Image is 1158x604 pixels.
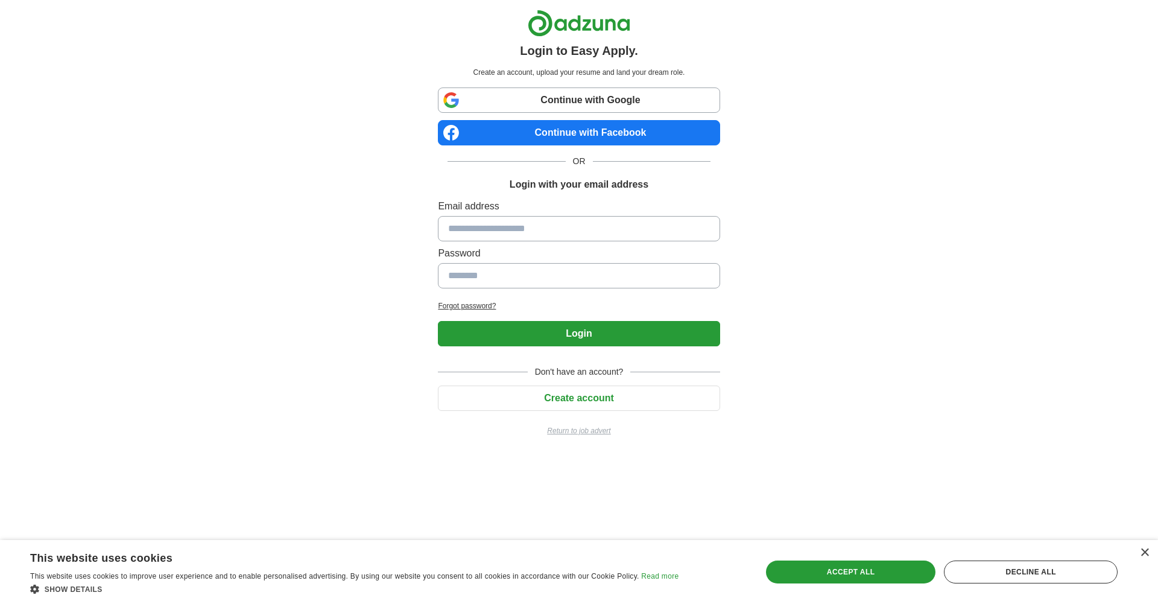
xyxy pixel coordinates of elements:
p: Create an account, upload your resume and land your dream role. [440,67,717,78]
div: Close [1140,548,1149,558]
h1: Login to Easy Apply. [520,42,638,60]
label: Password [438,246,720,261]
span: This website uses cookies to improve user experience and to enable personalised advertising. By u... [30,572,639,580]
div: Accept all [766,561,936,583]
button: Create account [438,386,720,411]
h1: Login with your email address [510,177,648,192]
label: Email address [438,199,720,214]
a: Continue with Google [438,87,720,113]
a: Create account [438,393,720,403]
button: Login [438,321,720,346]
div: Show details [30,583,679,595]
a: Continue with Facebook [438,120,720,145]
img: Adzuna logo [528,10,630,37]
span: Don't have an account? [528,366,631,378]
div: Decline all [944,561,1118,583]
a: Return to job advert [438,425,720,436]
div: This website uses cookies [30,547,648,565]
a: Read more, opens a new window [641,572,679,580]
span: Show details [45,585,103,594]
a: Forgot password? [438,300,720,311]
span: OR [566,155,593,168]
